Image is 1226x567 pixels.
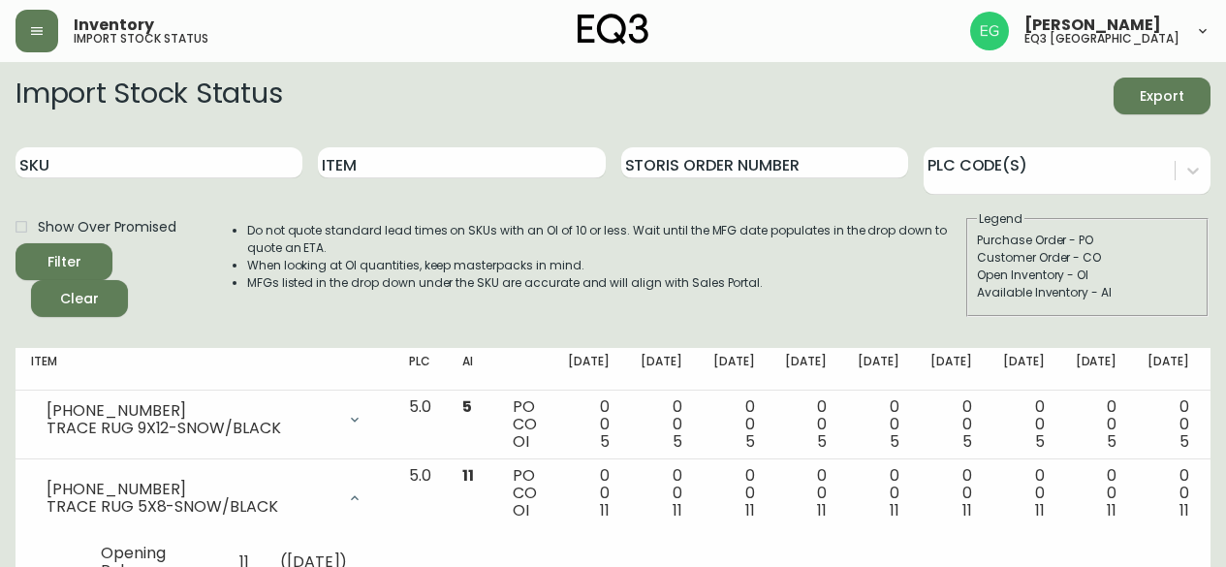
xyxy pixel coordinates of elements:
[1035,499,1045,521] span: 11
[1003,398,1045,451] div: 0 0
[817,499,827,521] span: 11
[673,430,682,453] span: 5
[915,348,988,391] th: [DATE]
[858,398,899,451] div: 0 0
[1024,33,1179,45] h5: eq3 [GEOGRAPHIC_DATA]
[785,467,827,520] div: 0 0
[970,12,1009,50] img: db11c1629862fe82d63d0774b1b54d2b
[31,467,378,529] div: [PHONE_NUMBER]TRACE RUG 5X8-SNOW/BLACK
[1024,17,1161,33] span: [PERSON_NAME]
[977,210,1024,228] legend: Legend
[16,78,282,114] h2: Import Stock Status
[817,430,827,453] span: 5
[47,498,335,516] div: TRACE RUG 5X8-SNOW/BLACK
[930,398,972,451] div: 0 0
[513,467,537,520] div: PO CO
[673,499,682,521] span: 11
[1179,499,1189,521] span: 11
[447,348,497,391] th: AI
[47,402,335,420] div: [PHONE_NUMBER]
[462,395,472,418] span: 5
[600,499,610,521] span: 11
[552,348,625,391] th: [DATE]
[785,398,827,451] div: 0 0
[1129,84,1195,109] span: Export
[1035,430,1045,453] span: 5
[745,499,755,521] span: 11
[247,257,964,274] li: When looking at OI quantities, keep masterpacks in mind.
[16,243,112,280] button: Filter
[1147,467,1189,520] div: 0 0
[47,481,335,498] div: [PHONE_NUMBER]
[713,398,755,451] div: 0 0
[1132,348,1205,391] th: [DATE]
[713,467,755,520] div: 0 0
[641,467,682,520] div: 0 0
[47,420,335,437] div: TRACE RUG 9X12-SNOW/BLACK
[977,249,1198,267] div: Customer Order - CO
[745,430,755,453] span: 5
[1147,398,1189,451] div: 0 0
[977,284,1198,301] div: Available Inventory - AI
[393,391,447,459] td: 5.0
[74,33,208,45] h5: import stock status
[38,217,176,237] span: Show Over Promised
[698,348,770,391] th: [DATE]
[977,232,1198,249] div: Purchase Order - PO
[600,430,610,453] span: 5
[513,430,529,453] span: OI
[930,467,972,520] div: 0 0
[1179,430,1189,453] span: 5
[247,222,964,257] li: Do not quote standard lead times on SKUs with an OI of 10 or less. Wait until the MFG date popula...
[842,348,915,391] th: [DATE]
[568,398,610,451] div: 0 0
[962,499,972,521] span: 11
[47,287,112,311] span: Clear
[890,430,899,453] span: 5
[1003,467,1045,520] div: 0 0
[578,14,649,45] img: logo
[962,430,972,453] span: 5
[1107,430,1116,453] span: 5
[31,280,128,317] button: Clear
[1107,499,1116,521] span: 11
[568,467,610,520] div: 0 0
[513,398,537,451] div: PO CO
[462,464,474,487] span: 11
[977,267,1198,284] div: Open Inventory - OI
[1060,348,1133,391] th: [DATE]
[625,348,698,391] th: [DATE]
[74,17,154,33] span: Inventory
[1114,78,1210,114] button: Export
[513,499,529,521] span: OI
[31,398,378,441] div: [PHONE_NUMBER]TRACE RUG 9X12-SNOW/BLACK
[890,499,899,521] span: 11
[393,348,447,391] th: PLC
[1076,398,1117,451] div: 0 0
[858,467,899,520] div: 0 0
[247,274,964,292] li: MFGs listed in the drop down under the SKU are accurate and will align with Sales Portal.
[641,398,682,451] div: 0 0
[988,348,1060,391] th: [DATE]
[1076,467,1117,520] div: 0 0
[16,348,393,391] th: Item
[770,348,842,391] th: [DATE]
[47,250,81,274] div: Filter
